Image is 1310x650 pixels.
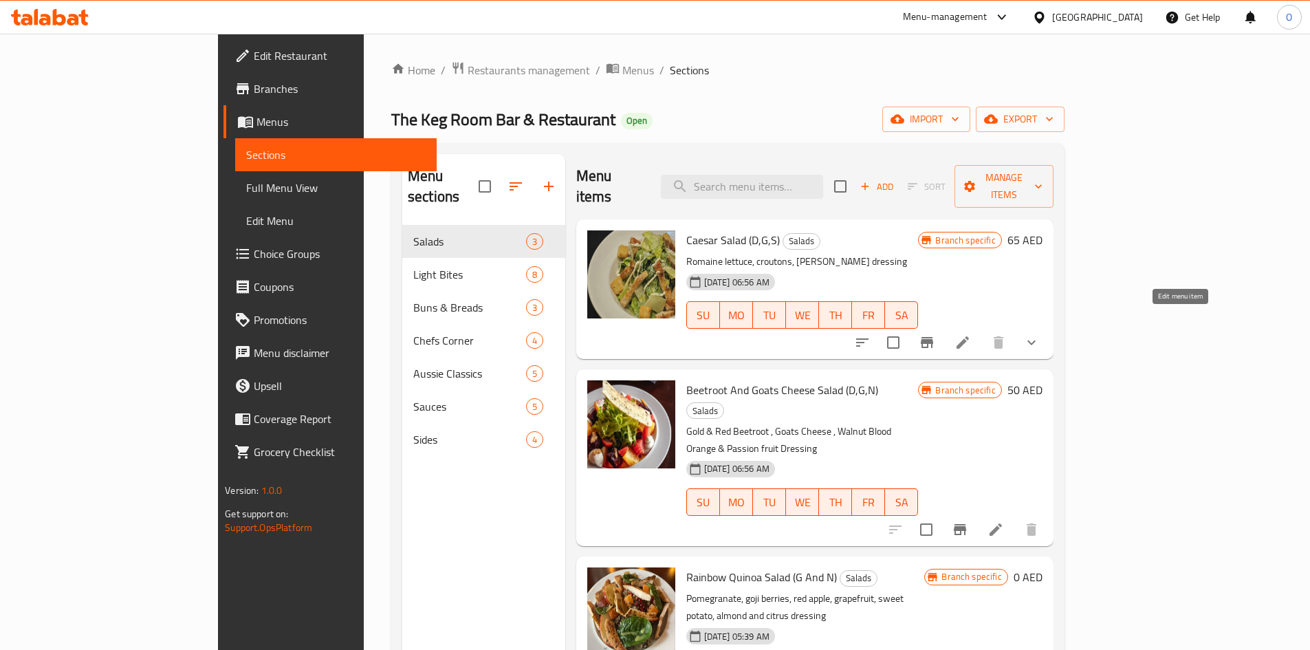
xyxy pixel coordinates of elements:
[1007,380,1042,400] h6: 50 AED
[235,171,437,204] a: Full Menu View
[987,521,1004,538] a: Edit menu item
[254,312,426,328] span: Promotions
[725,492,747,512] span: MO
[223,105,437,138] a: Menus
[254,378,426,394] span: Upsell
[686,423,919,457] p: Gold & Red Beetroot , Goats Cheese , Walnut Blood Orange & Passion fruit Dressing
[223,303,437,336] a: Promotions
[987,111,1054,128] span: export
[792,305,814,325] span: WE
[687,403,723,419] span: Salads
[720,301,753,329] button: MO
[413,365,526,382] span: Aussie Classics
[468,62,590,78] span: Restaurants management
[413,233,526,250] span: Salads
[526,266,543,283] div: items
[587,380,675,468] img: Beetroot And Goats Cheese Salad (D,G,N)
[783,233,820,249] span: Salads
[254,279,426,295] span: Coupons
[413,299,526,316] div: Buns & Breads
[254,345,426,361] span: Menu disclaimer
[936,570,1007,583] span: Branch specific
[686,488,720,516] button: SU
[402,324,565,357] div: Chefs Corner4
[893,111,959,128] span: import
[976,107,1065,132] button: export
[413,398,526,415] span: Sauces
[686,230,780,250] span: Caesar Salad (D,G,S)
[526,299,543,316] div: items
[413,431,526,448] span: Sides
[223,237,437,270] a: Choice Groups
[885,488,918,516] button: SA
[223,39,437,72] a: Edit Restaurant
[699,276,775,289] span: [DATE] 06:56 AM
[882,107,970,132] button: import
[930,234,1001,247] span: Branch specific
[1015,326,1048,359] button: show more
[753,301,786,329] button: TU
[786,301,819,329] button: WE
[223,402,437,435] a: Coverage Report
[930,384,1001,397] span: Branch specific
[686,590,925,625] p: Pomegranate, goji berries, red apple, grapefruit, sweet potato, almond and citrus dressing
[783,233,820,250] div: Salads
[1015,513,1048,546] button: delete
[246,180,426,196] span: Full Menu View
[692,305,714,325] span: SU
[527,301,543,314] span: 3
[576,166,644,207] h2: Menu items
[852,488,885,516] button: FR
[223,336,437,369] a: Menu disclaimer
[885,301,918,329] button: SA
[840,570,877,586] span: Salads
[819,301,852,329] button: TH
[606,61,654,79] a: Menus
[225,519,312,537] a: Support.OpsPlatform
[527,268,543,281] span: 8
[254,47,426,64] span: Edit Restaurant
[686,380,878,400] span: Beetroot And Goats Cheese Salad (D,G,N)
[526,431,543,448] div: items
[254,411,426,427] span: Coverage Report
[527,433,543,446] span: 4
[235,204,437,237] a: Edit Menu
[826,172,855,201] span: Select section
[225,481,259,499] span: Version:
[499,170,532,203] span: Sort sections
[858,179,895,195] span: Add
[256,113,426,130] span: Menus
[451,61,590,79] a: Restaurants management
[753,488,786,516] button: TU
[391,104,615,135] span: The Keg Room Bar & Restaurant
[254,246,426,262] span: Choice Groups
[402,390,565,423] div: Sauces5
[686,567,837,587] span: Rainbow Quinoa Salad (G And N)
[402,357,565,390] div: Aussie Classics5
[965,169,1042,204] span: Manage items
[758,492,780,512] span: TU
[1007,230,1042,250] h6: 65 AED
[441,62,446,78] li: /
[402,291,565,324] div: Buns & Breads3
[699,462,775,475] span: [DATE] 06:56 AM
[1286,10,1292,25] span: O
[699,630,775,643] span: [DATE] 05:39 AM
[1014,567,1042,587] h6: 0 AED
[840,570,877,587] div: Salads
[661,175,823,199] input: search
[225,505,288,523] span: Get support on:
[527,400,543,413] span: 5
[408,166,479,207] h2: Menu sections
[891,492,913,512] span: SA
[622,62,654,78] span: Menus
[402,258,565,291] div: Light Bites8
[532,170,565,203] button: Add section
[720,488,753,516] button: MO
[670,62,709,78] span: Sections
[855,176,899,197] span: Add item
[254,80,426,97] span: Branches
